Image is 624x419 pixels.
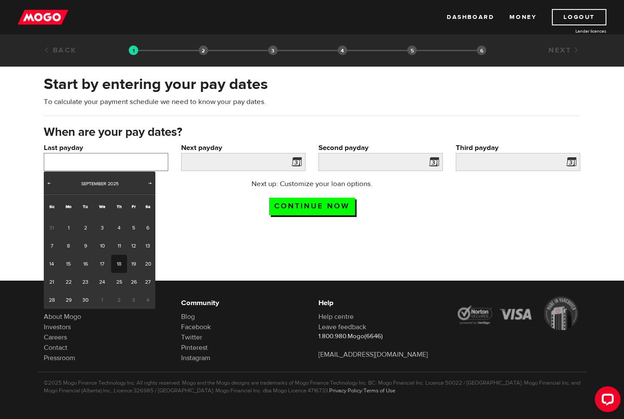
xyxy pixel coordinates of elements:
[588,383,624,419] iframe: LiveChat chat widget
[552,9,606,25] a: Logout
[60,273,77,291] a: 22
[99,204,105,209] span: Wednesday
[49,204,55,209] span: Sunday
[44,343,67,352] a: Contact
[447,9,494,25] a: Dashboard
[44,75,580,93] h2: Start by entering your pay dates
[146,180,154,188] a: Next
[44,323,71,331] a: Investors
[94,273,111,291] a: 24
[66,204,72,209] span: Monday
[127,219,140,237] a: 5
[140,219,155,237] a: 6
[44,46,77,55] a: Back
[548,46,580,55] a: Next
[227,179,397,189] p: Next up: Customize your loan options.
[181,312,195,321] a: Blog
[318,323,366,331] a: Leave feedback
[456,297,580,330] img: legal-icons-92a2ffecb4d32d839781d1b4e4802d7b.png
[542,28,606,34] a: Lender licences
[81,180,106,187] span: September
[127,291,140,309] span: 3
[181,298,306,308] h6: Community
[60,237,77,255] a: 8
[329,387,362,394] a: Privacy Policy
[44,333,67,342] a: Careers
[111,255,127,273] a: 18
[132,204,136,209] span: Friday
[111,237,127,255] a: 11
[140,237,155,255] a: 13
[181,354,210,362] a: Instagram
[108,180,118,187] span: 2025
[44,237,60,255] a: 7
[181,143,306,153] label: Next payday
[127,237,140,255] a: 12
[44,97,580,107] p: To calculate your payment schedule we need to know your pay dates.
[456,143,580,153] label: Third payday
[94,219,111,237] a: 3
[44,219,60,237] span: 31
[111,273,127,291] a: 25
[127,273,140,291] a: 26
[147,180,154,187] span: Next
[140,291,155,309] span: 4
[140,273,155,291] a: 27
[145,204,150,209] span: Saturday
[44,273,60,291] a: 21
[318,332,443,341] p: 1.800.980.Mogo(6646)
[117,204,122,209] span: Thursday
[363,387,395,394] a: Terms of Use
[181,323,211,331] a: Facebook
[509,9,536,25] a: Money
[318,298,443,308] h6: Help
[44,291,60,309] a: 28
[94,255,111,273] a: 17
[77,255,93,273] a: 16
[77,219,93,237] a: 2
[83,204,88,209] span: Tuesday
[318,350,428,359] a: [EMAIL_ADDRESS][DOMAIN_NAME]
[129,46,138,55] img: transparent-188c492fd9eaac0f573672f40bb141c2.gif
[318,312,354,321] a: Help centre
[94,291,111,309] span: 1
[44,379,580,395] p: ©2025 Mogo Finance Technology Inc. All rights reserved. Mogo and the Mogo designs are trademarks ...
[45,180,53,188] a: Prev
[77,273,93,291] a: 23
[94,237,111,255] a: 10
[44,354,75,362] a: Pressroom
[60,255,77,273] a: 15
[181,333,202,342] a: Twitter
[77,237,93,255] a: 9
[269,198,355,215] input: Continue now
[44,143,168,153] label: Last payday
[111,291,127,309] span: 2
[111,219,127,237] a: 4
[44,312,81,321] a: About Mogo
[181,343,208,352] a: Pinterest
[44,125,580,139] h3: When are your pay dates?
[18,9,68,25] img: mogo_logo-11ee424be714fa7cbb0f0f49df9e16ec.png
[60,219,77,237] a: 1
[127,255,140,273] a: 19
[60,291,77,309] a: 29
[318,143,443,153] label: Second payday
[45,180,52,187] span: Prev
[140,255,155,273] a: 20
[44,255,60,273] a: 14
[77,291,93,309] a: 30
